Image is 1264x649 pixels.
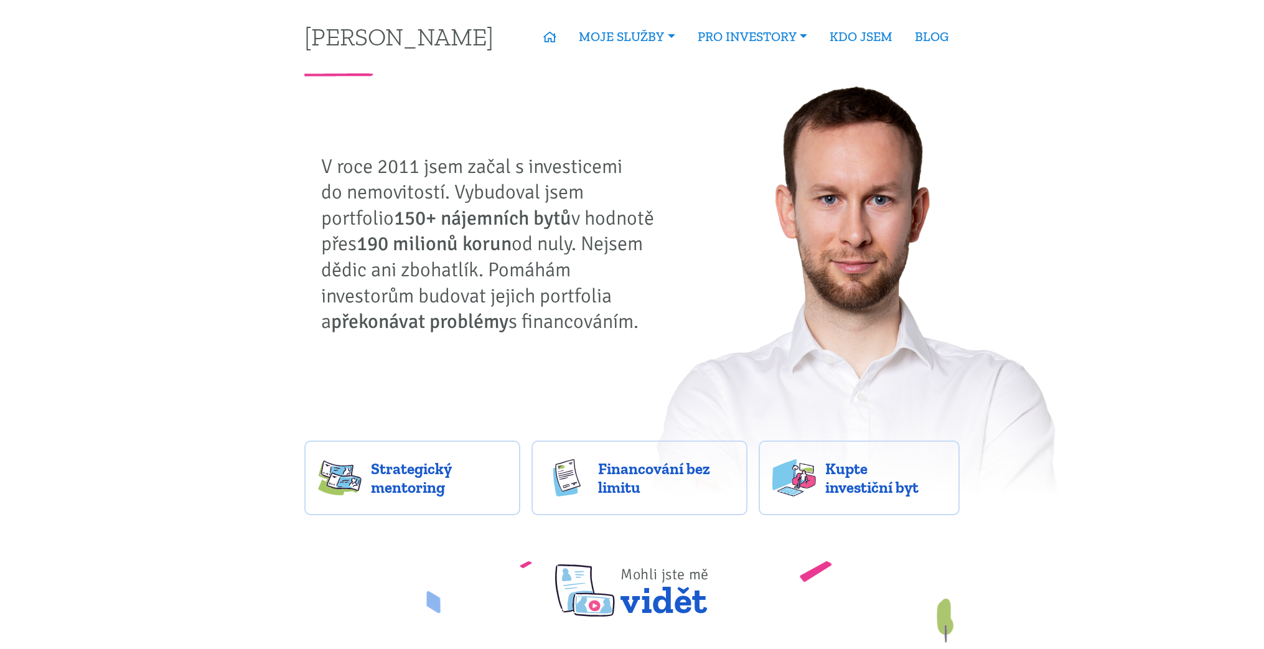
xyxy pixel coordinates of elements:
p: V roce 2011 jsem začal s investicemi do nemovitostí. Vybudoval jsem portfolio v hodnotě přes od n... [321,154,663,335]
a: KDO JSEM [818,22,904,51]
span: vidět [620,549,709,617]
a: PRO INVESTORY [686,22,818,51]
span: Strategický mentoring [371,459,507,497]
a: Strategický mentoring [304,441,520,515]
strong: 150+ nájemních bytů [394,206,571,230]
a: Kupte investiční byt [759,441,960,515]
span: Financování bez limitu [598,459,734,497]
strong: překonávat problémy [331,309,508,334]
img: strategy [318,459,362,497]
img: finance [545,459,589,497]
img: flats [772,459,816,497]
a: BLOG [904,22,960,51]
span: Mohli jste mě [620,565,709,584]
strong: 190 milionů korun [357,231,512,256]
span: Kupte investiční byt [825,459,946,497]
a: MOJE SLUŽBY [568,22,686,51]
a: Financování bez limitu [531,441,747,515]
a: [PERSON_NAME] [304,24,494,49]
